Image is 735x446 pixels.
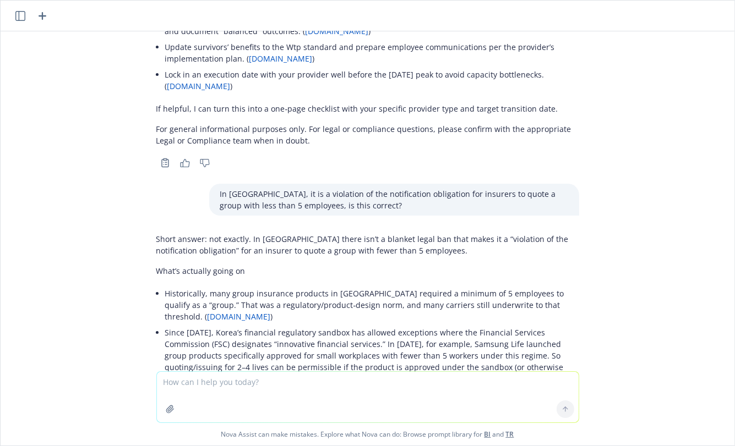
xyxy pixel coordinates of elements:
svg: Copy to clipboard [160,158,170,168]
p: In [GEOGRAPHIC_DATA], it is a violation of the notification obligation for insurers to quote a gr... [220,188,568,211]
li: Historically, many group insurance products in [GEOGRAPHIC_DATA] required a minimum of 5 employee... [165,285,579,324]
a: [DOMAIN_NAME] [167,81,231,91]
p: For general informational purposes only. For legal or compliance questions, please confirm with t... [156,123,579,146]
p: If helpful, I can turn this into a one‑page checklist with your specific provider type and target... [156,103,579,114]
li: Since [DATE], Korea’s financial regulatory sandbox has allowed exceptions where the Financial Ser... [165,324,579,387]
li: Lock in an execution date with your provider well before the [DATE] peak to avoid capacity bottle... [165,67,579,94]
li: Update survivors’ benefits to the Wtp standard and prepare employee communications per the provid... [165,39,579,67]
a: TR [506,430,514,439]
a: BI [484,430,491,439]
a: [DOMAIN_NAME] [208,311,271,322]
p: What’s actually going on [156,265,579,277]
a: [DOMAIN_NAME] [306,26,369,36]
a: [DOMAIN_NAME] [249,53,313,64]
p: Short answer: not exactly. In [GEOGRAPHIC_DATA] there isn’t a blanket legal ban that makes it a “... [156,233,579,256]
span: Nova Assist can make mistakes. Explore what Nova can do: Browse prompt library for and [5,423,730,445]
button: Thumbs down [196,155,214,170]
